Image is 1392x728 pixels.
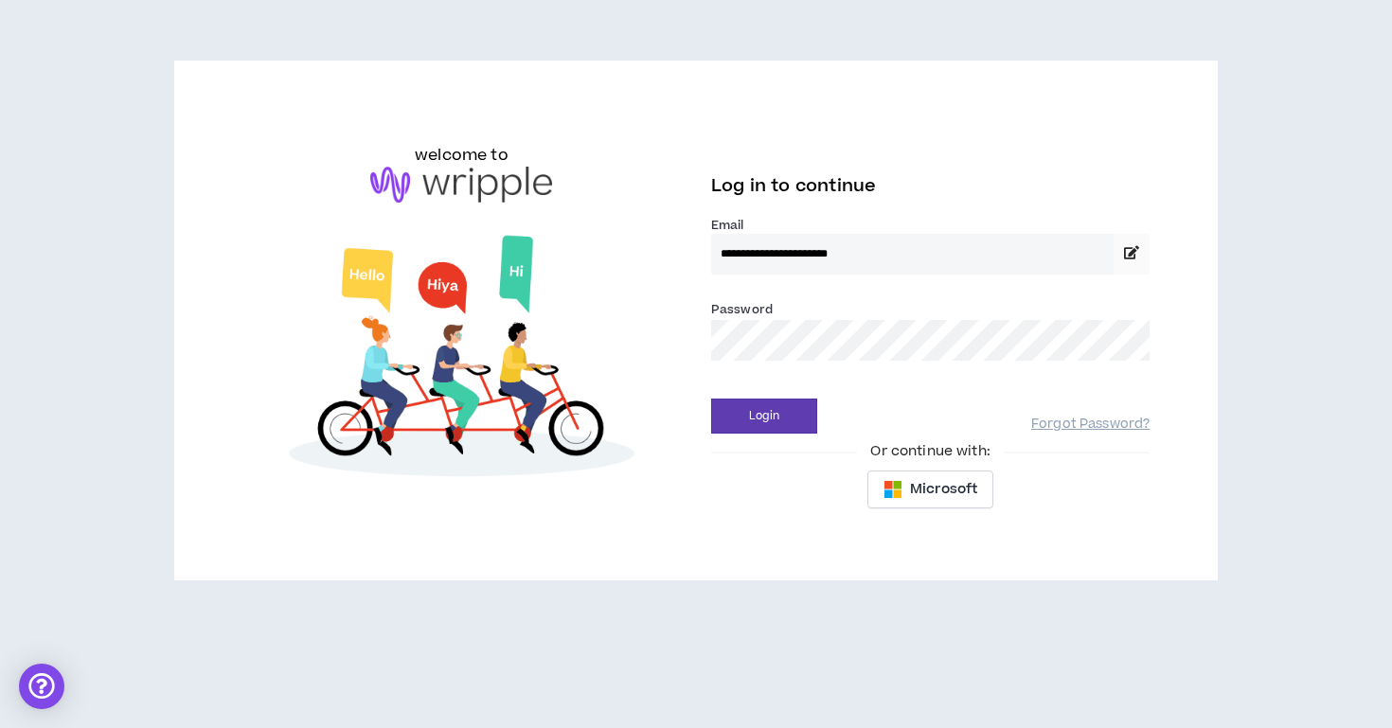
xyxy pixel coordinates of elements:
span: Or continue with: [857,441,1003,462]
button: Microsoft [867,471,993,508]
div: Open Intercom Messenger [19,664,64,709]
label: Password [711,301,773,318]
button: Login [711,399,817,434]
span: Log in to continue [711,174,876,198]
img: logo-brand.png [370,167,552,203]
span: Microsoft [910,479,977,500]
a: Forgot Password? [1031,416,1150,434]
img: Welcome to Wripple [242,222,681,497]
h6: welcome to [415,144,509,167]
label: Email [711,217,1150,234]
